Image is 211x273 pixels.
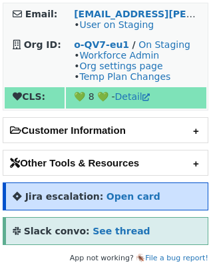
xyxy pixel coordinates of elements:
strong: CLS: [13,91,45,102]
a: Open card [106,191,160,202]
a: Temp Plan Changes [79,71,170,82]
a: See thread [93,226,150,236]
a: On Staging [138,39,190,50]
a: File a bug report! [145,254,208,262]
td: 💚 8 💚 - [66,87,206,109]
strong: Jira escalation: [25,191,104,202]
strong: Slack convo: [24,226,90,236]
span: • • • [74,50,170,82]
h2: Customer Information [3,118,208,142]
strong: Org ID: [24,39,61,50]
span: • [74,19,154,30]
a: Detail [115,91,150,102]
strong: / [132,39,136,50]
strong: Email: [25,9,58,19]
footer: App not working? 🪳 [3,252,208,265]
a: Org settings page [79,61,162,71]
h2: Other Tools & Resources [3,150,208,175]
a: o-QV7-eu1 [74,39,129,50]
a: Workforce Admin [79,50,159,61]
a: User on Staging [79,19,154,30]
